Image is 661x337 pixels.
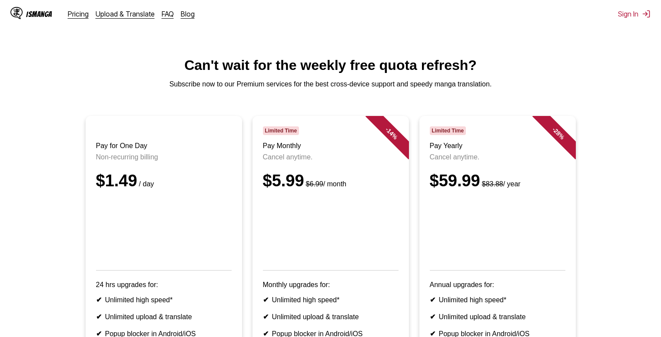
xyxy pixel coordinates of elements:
[263,201,399,258] iframe: PayPal
[263,313,399,321] li: Unlimited upload & translate
[10,7,23,19] img: IsManga Logo
[7,80,654,88] p: Subscribe now to our Premium services for the best cross-device support and speedy manga translat...
[263,281,399,289] p: Monthly upgrades for:
[263,296,399,304] li: Unlimited high speed*
[137,180,154,188] small: / day
[162,10,174,18] a: FAQ
[430,126,466,135] span: Limited Time
[430,201,565,258] iframe: PayPal
[96,296,102,304] b: ✔
[430,142,565,150] h3: Pay Yearly
[181,10,195,18] a: Blog
[430,296,565,304] li: Unlimited high speed*
[96,281,232,289] p: 24 hrs upgrades for:
[10,7,68,21] a: IsManga LogoIsManga
[96,313,232,321] li: Unlimited upload & translate
[482,180,503,188] s: $83.88
[263,172,399,190] div: $5.99
[263,142,399,150] h3: Pay Monthly
[430,153,565,161] p: Cancel anytime.
[430,296,435,304] b: ✔
[96,201,232,258] iframe: PayPal
[263,313,269,320] b: ✔
[430,281,565,289] p: Annual upgrades for:
[263,126,299,135] span: Limited Time
[642,10,651,18] img: Sign out
[430,313,435,320] b: ✔
[430,172,565,190] div: $59.99
[263,153,399,161] p: Cancel anytime.
[96,153,232,161] p: Non-recurring billing
[365,107,417,159] div: - 14 %
[7,57,654,73] h1: Can't wait for the weekly free quota refresh?
[430,313,565,321] li: Unlimited upload & translate
[68,10,89,18] a: Pricing
[96,296,232,304] li: Unlimited high speed*
[306,180,323,188] s: $6.99
[96,142,232,150] h3: Pay for One Day
[480,180,521,188] small: / year
[96,172,232,190] div: $1.49
[26,10,52,18] div: IsManga
[618,10,651,18] button: Sign In
[263,296,269,304] b: ✔
[532,107,584,159] div: - 28 %
[96,313,102,320] b: ✔
[96,10,155,18] a: Upload & Translate
[304,180,346,188] small: / month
